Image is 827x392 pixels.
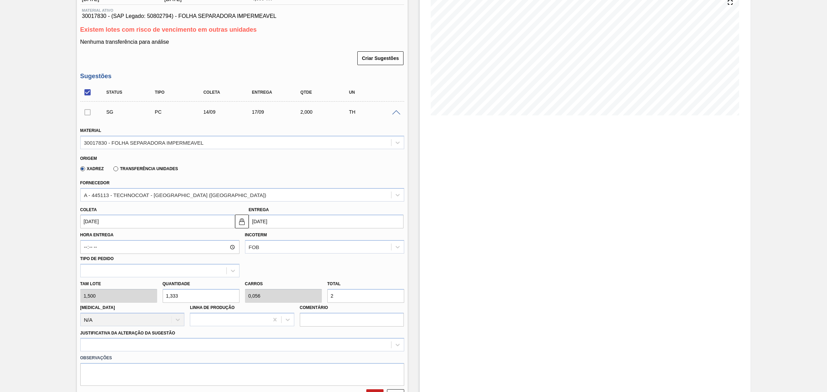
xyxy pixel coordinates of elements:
[82,13,402,19] span: 30017830 - (SAP Legado: 50802794) - FOLHA SEPARADORA IMPERMEAVEL
[80,166,104,171] label: Xadrez
[80,230,239,240] label: Hora Entrega
[105,90,160,95] div: Status
[80,73,404,80] h3: Sugestões
[299,109,354,115] div: 2,000
[249,244,259,250] div: FOB
[357,51,403,65] button: Criar Sugestões
[235,215,249,228] button: locked
[250,90,305,95] div: Entrega
[80,353,404,363] label: Observações
[245,233,267,237] label: Incoterm
[299,90,354,95] div: Qtde
[80,207,97,212] label: Coleta
[202,109,257,115] div: 14/09/2025
[300,303,404,313] label: Comentário
[84,140,204,145] div: 30017830 - FOLHA SEPARADORA IMPERMEAVEL
[80,215,235,228] input: dd/mm/yyyy
[202,90,257,95] div: Coleta
[113,166,178,171] label: Transferência Unidades
[80,156,97,161] label: Origem
[163,281,190,286] label: Quantidade
[358,51,404,66] div: Criar Sugestões
[80,128,101,133] label: Material
[249,207,269,212] label: Entrega
[249,215,404,228] input: dd/mm/yyyy
[80,180,110,185] label: Fornecedor
[84,192,266,198] div: A - 445113 - TECHNOCOAT - [GEOGRAPHIC_DATA] ([GEOGRAPHIC_DATA])
[80,26,257,33] span: Existem lotes com risco de vencimento em outras unidades
[80,256,114,261] label: Tipo de pedido
[347,109,402,115] div: TH
[80,279,157,289] label: Tam lote
[245,281,263,286] label: Carros
[80,39,404,45] p: Nenhuma transferência para análise
[347,90,402,95] div: UN
[153,90,208,95] div: Tipo
[190,305,235,310] label: Linha de Produção
[238,217,246,226] img: locked
[82,8,402,12] span: Material ativo
[250,109,305,115] div: 17/09/2025
[153,109,208,115] div: Pedido de Compra
[80,331,175,336] label: Justificativa da Alteração da Sugestão
[327,281,341,286] label: Total
[80,305,115,310] label: [MEDICAL_DATA]
[105,109,160,115] div: Sugestão Criada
